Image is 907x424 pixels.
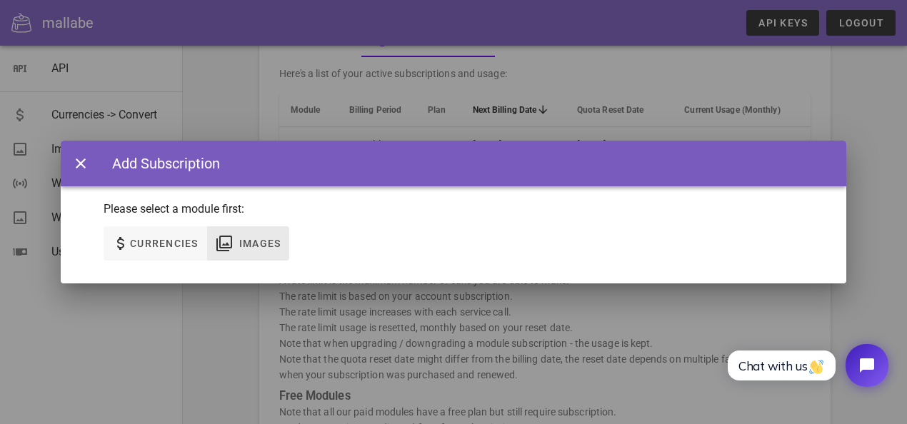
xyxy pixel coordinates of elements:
div: Add Subscription [98,153,220,174]
button: Images [207,226,290,261]
span: Images [239,238,281,249]
iframe: Tidio Chat [712,332,901,399]
button: Currencies [104,226,207,261]
p: Please select a module first: [104,201,803,218]
span: Currencies [129,238,199,249]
